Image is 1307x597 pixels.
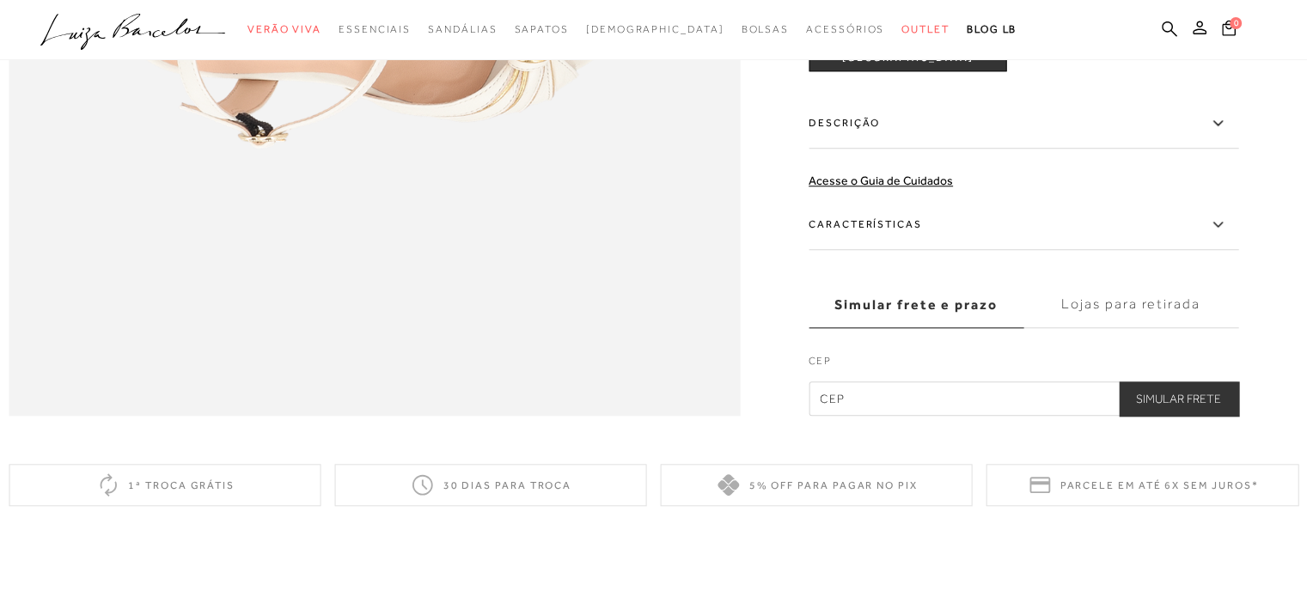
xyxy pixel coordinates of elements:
div: 30 dias para troca [334,464,646,506]
a: noSubCategoriesText [586,14,724,46]
a: categoryNavScreenReaderText [741,14,789,46]
a: categoryNavScreenReaderText [514,14,568,46]
span: BLOG LB [967,23,1017,35]
span: Acessórios [806,23,884,35]
a: categoryNavScreenReaderText [247,14,321,46]
span: Outlet [901,23,950,35]
div: 1ª troca grátis [9,464,321,506]
button: 0 [1217,19,1241,42]
label: CEP [809,353,1238,377]
label: Descrição [809,99,1238,149]
span: 0 [1230,17,1242,29]
span: Bolsas [741,23,789,35]
input: CEP [809,381,1238,416]
label: Lojas para retirada [1023,282,1238,328]
span: Verão Viva [247,23,321,35]
label: Características [809,200,1238,250]
a: categoryNavScreenReaderText [901,14,950,46]
span: Sapatos [514,23,568,35]
div: Parcele em até 6x sem juros* [986,464,1298,506]
button: Simular Frete [1119,381,1238,416]
span: [DEMOGRAPHIC_DATA] [586,23,724,35]
a: categoryNavScreenReaderText [339,14,411,46]
div: 5% off para pagar no PIX [661,464,973,506]
a: categoryNavScreenReaderText [428,14,497,46]
a: BLOG LB [967,14,1017,46]
a: categoryNavScreenReaderText [806,14,884,46]
a: Acesse o Guia de Cuidados [809,174,953,187]
span: Sandálias [428,23,497,35]
span: Essenciais [339,23,411,35]
label: Simular frete e prazo [809,282,1023,328]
